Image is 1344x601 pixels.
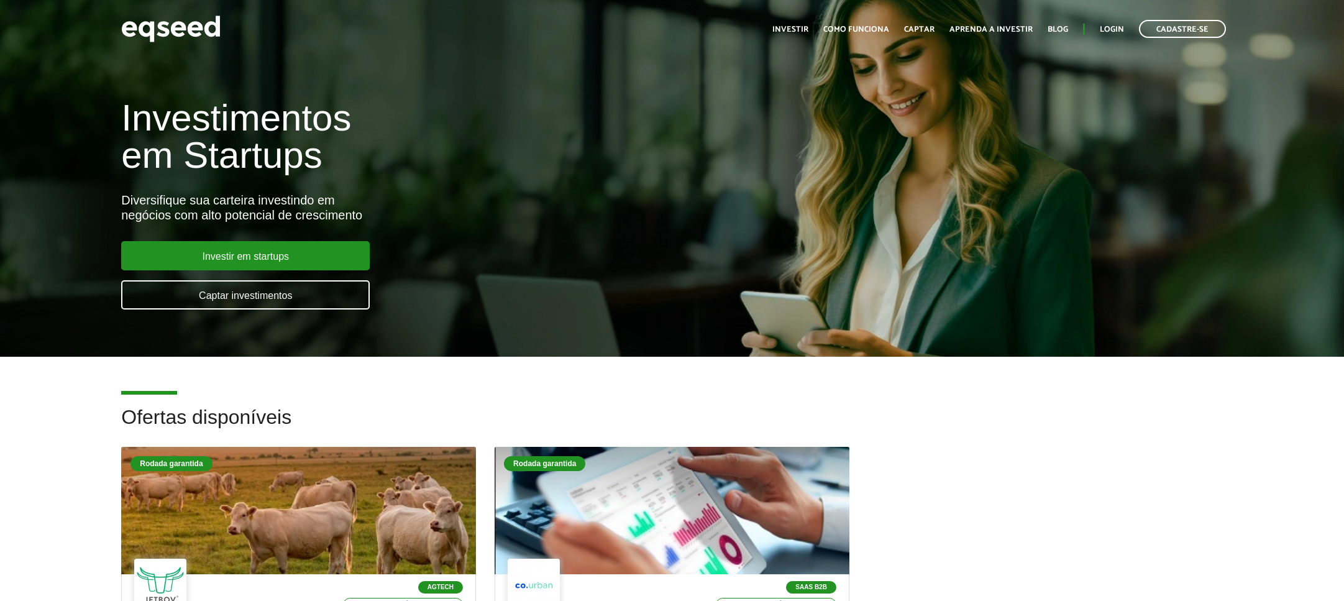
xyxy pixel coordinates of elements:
div: Diversifique sua carteira investindo em negócios com alto potencial de crescimento [121,193,775,223]
p: SaaS B2B [786,581,836,594]
a: Como funciona [823,25,889,34]
a: Login [1100,25,1124,34]
div: Rodada garantida [130,456,212,471]
a: Investir em startups [121,241,370,270]
div: Rodada garantida [504,456,585,471]
img: EqSeed [121,12,221,45]
a: Captar [904,25,935,34]
h2: Ofertas disponíveis [121,406,1223,447]
a: Blog [1048,25,1068,34]
a: Captar investimentos [121,280,370,310]
a: Cadastre-se [1139,20,1226,38]
a: Investir [772,25,808,34]
p: Agtech [418,581,463,594]
a: Aprenda a investir [949,25,1033,34]
h1: Investimentos em Startups [121,99,775,174]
